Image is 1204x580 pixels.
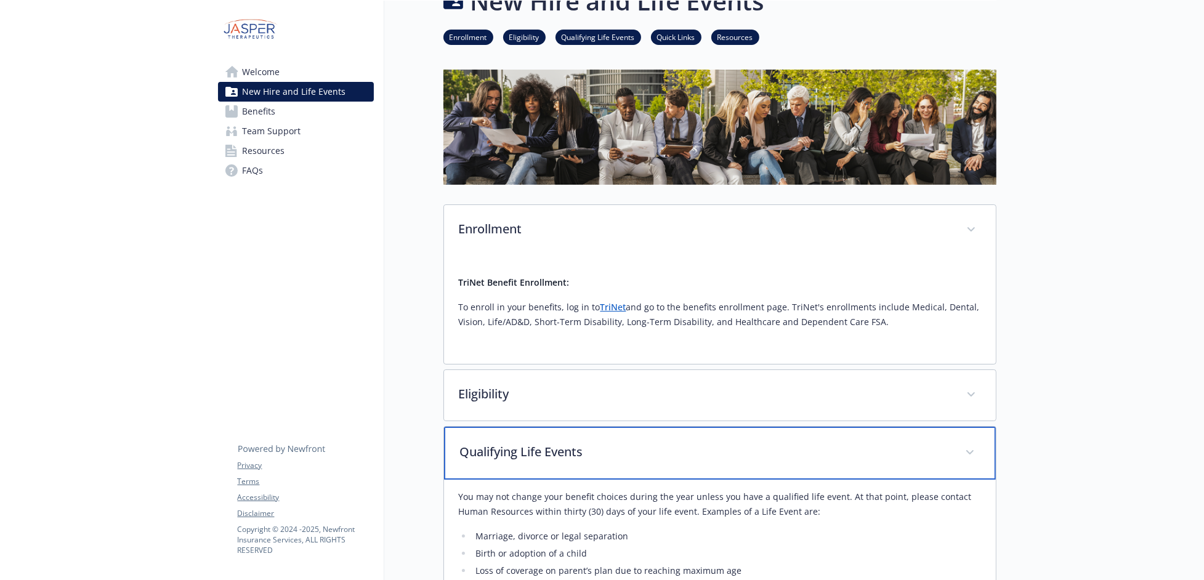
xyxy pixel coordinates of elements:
p: Eligibility [459,385,951,403]
a: Resources [711,31,759,42]
a: New Hire and Life Events [218,82,374,102]
a: Disclaimer [238,508,373,519]
div: Qualifying Life Events [444,427,996,480]
li: Birth or adoption of a child [472,546,981,561]
span: Welcome [243,62,280,82]
a: Terms [238,476,373,487]
span: New Hire and Life Events [243,82,346,102]
span: Benefits [243,102,276,121]
p: To enroll in your benefits, log in to and go to the benefits enrollment page. TriNet's enrollment... [459,300,981,329]
p: Copyright © 2024 - 2025 , Newfront Insurance Services, ALL RIGHTS RESERVED [238,524,373,555]
a: Team Support [218,121,374,141]
p: Qualifying Life Events [460,443,950,461]
span: Resources [243,141,285,161]
strong: TriNet Benefit Enrollment: [459,276,570,288]
a: Resources [218,141,374,161]
div: Enrollment [444,205,996,256]
a: Enrollment [443,31,493,42]
span: FAQs [243,161,264,180]
a: Quick Links [651,31,701,42]
div: Enrollment [444,256,996,364]
a: TriNet [600,301,626,313]
a: Eligibility [503,31,546,42]
span: Team Support [243,121,301,141]
a: FAQs [218,161,374,180]
li: Marriage, divorce or legal separation [472,529,981,544]
a: Welcome [218,62,374,82]
div: Eligibility [444,370,996,421]
a: Privacy [238,460,373,471]
li: Loss of coverage on parent’s plan due to reaching maximum age [472,563,981,578]
img: new hire page banner [443,70,996,185]
a: Benefits [218,102,374,121]
p: Enrollment [459,220,951,238]
p: You may not change your benefit choices during the year unless you have a qualified life event. A... [459,489,981,519]
a: Accessibility [238,492,373,503]
a: Qualifying Life Events [556,31,641,42]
